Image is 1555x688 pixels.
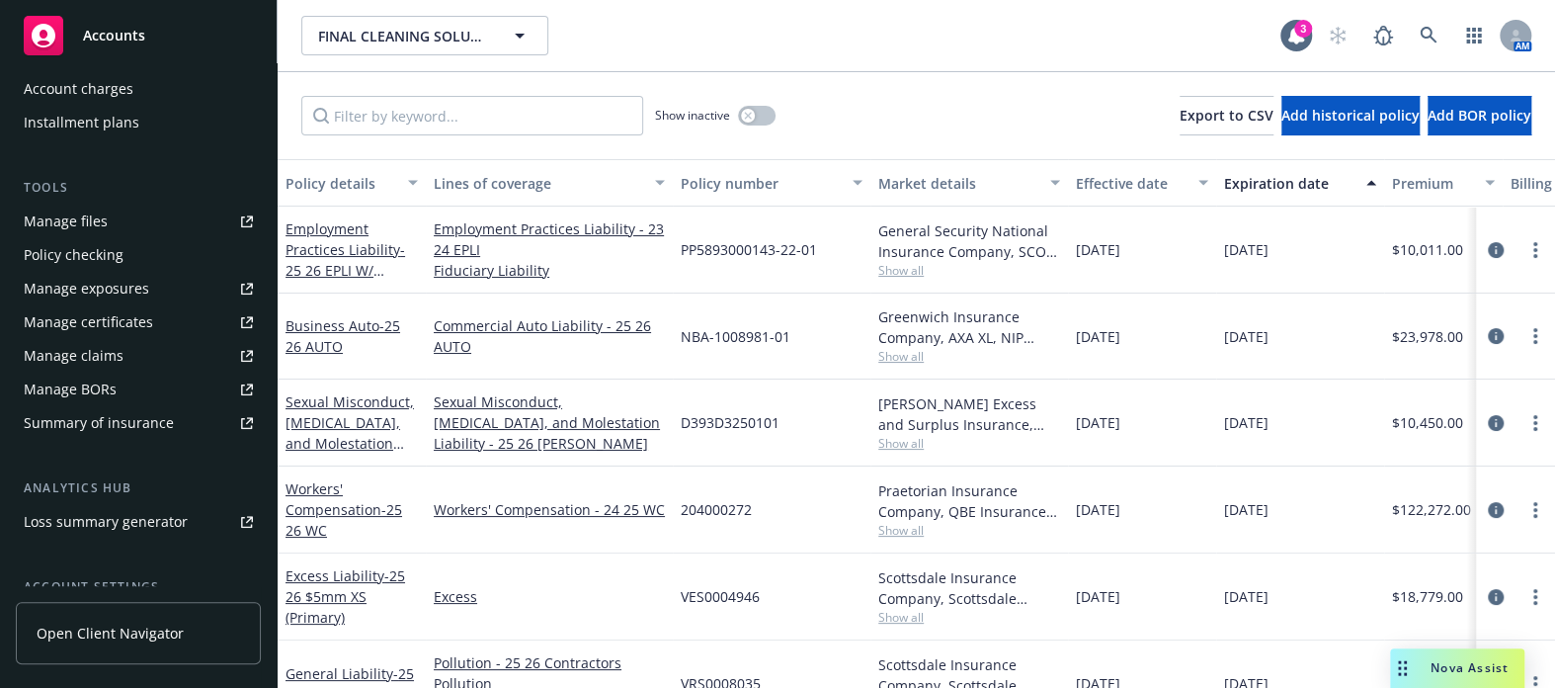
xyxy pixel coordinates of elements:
div: Account settings [16,577,261,597]
span: [DATE] [1224,412,1269,433]
button: Policy details [278,159,426,207]
a: Switch app [1454,16,1494,55]
span: Add BOR policy [1428,106,1531,125]
span: Show all [878,348,1060,365]
a: Manage exposures [16,273,261,304]
div: Premium [1392,173,1473,194]
div: Analytics hub [16,478,261,498]
span: [DATE] [1076,239,1120,260]
div: General Security National Insurance Company, SCOR, RT Specialty Insurance Services, LLC (RSG Spec... [878,220,1060,262]
span: NBA-1008981-01 [681,326,790,347]
a: Manage BORs [16,374,261,405]
div: Loss summary generator [24,506,188,538]
a: Excess [434,586,665,607]
button: Export to CSV [1180,96,1273,135]
div: Manage files [24,206,108,237]
span: Accounts [83,28,145,43]
button: Market details [870,159,1068,207]
div: Manage certificates [24,306,153,338]
button: Add historical policy [1281,96,1420,135]
div: Tools [16,178,261,198]
div: Account charges [24,73,133,105]
span: 204000272 [681,499,752,520]
a: circleInformation [1484,238,1508,262]
div: Market details [878,173,1038,194]
div: Policy details [286,173,396,194]
button: Effective date [1068,159,1216,207]
div: Drag to move [1390,648,1415,688]
span: Show all [878,609,1060,626]
button: Lines of coverage [426,159,673,207]
button: FINAL CLEANING SOLUTIONS INC [301,16,548,55]
span: [DATE] [1224,239,1269,260]
button: Expiration date [1216,159,1384,207]
div: Policy checking [24,239,123,271]
div: Manage BORs [24,374,117,405]
div: Scottsdale Insurance Company, Scottsdale Insurance Company (Nationwide), Amwins [878,567,1060,609]
a: Manage certificates [16,306,261,338]
div: Policy number [681,173,841,194]
span: [DATE] [1224,499,1269,520]
span: $10,011.00 [1392,239,1463,260]
span: VES0004946 [681,586,760,607]
div: Lines of coverage [434,173,643,194]
a: Workers' Compensation [286,479,402,540]
span: D393D3250101 [681,412,779,433]
a: Policy checking [16,239,261,271]
a: Employment Practices Liability [286,219,405,301]
div: [PERSON_NAME] Excess and Surplus Insurance, Inc., [PERSON_NAME] Group [878,393,1060,435]
span: [DATE] [1076,499,1120,520]
a: Sexual Misconduct, [MEDICAL_DATA], and Molestation Liability [286,392,414,515]
span: Show all [878,435,1060,452]
span: [DATE] [1076,586,1120,607]
a: Excess Liability [286,566,405,627]
span: Add historical policy [1281,106,1420,125]
a: circleInformation [1484,411,1508,435]
a: Workers' Compensation - 24 25 WC [434,499,665,520]
a: Business Auto [286,316,400,356]
div: Manage claims [24,340,123,372]
a: more [1523,585,1547,609]
a: more [1523,324,1547,348]
span: $18,779.00 [1392,586,1463,607]
div: Expiration date [1224,173,1354,194]
a: Accounts [16,8,261,63]
a: Manage files [16,206,261,237]
div: 3 [1294,20,1312,38]
div: Manage exposures [24,273,149,304]
span: PP5893000143-22-01 [681,239,817,260]
span: - 25 26 $5mm XS (Primary) [286,566,405,627]
div: Effective date [1076,173,1187,194]
a: Manage claims [16,340,261,372]
div: Summary of insurance [24,407,174,439]
a: Fiduciary Liability [434,260,665,281]
button: Policy number [673,159,870,207]
a: circleInformation [1484,585,1508,609]
span: Show all [878,262,1060,279]
a: more [1523,411,1547,435]
span: [DATE] [1224,326,1269,347]
a: Sexual Misconduct, [MEDICAL_DATA], and Molestation Liability - 25 26 [PERSON_NAME] [434,391,665,454]
span: Show all [878,522,1060,539]
a: Loss summary generator [16,506,261,538]
span: Open Client Navigator [37,623,184,644]
span: $122,272.00 [1392,499,1471,520]
a: circleInformation [1484,324,1508,348]
a: Search [1409,16,1448,55]
a: circleInformation [1484,498,1508,522]
span: [DATE] [1224,586,1269,607]
a: Summary of insurance [16,407,261,439]
span: $10,450.00 [1392,412,1463,433]
button: Nova Assist [1390,648,1524,688]
span: $23,978.00 [1392,326,1463,347]
span: Nova Assist [1431,659,1509,676]
button: Premium [1384,159,1503,207]
button: Add BOR policy [1428,96,1531,135]
span: [DATE] [1076,412,1120,433]
a: more [1523,238,1547,262]
a: Commercial Auto Liability - 25 26 AUTO [434,315,665,357]
span: [DATE] [1076,326,1120,347]
input: Filter by keyword... [301,96,643,135]
a: more [1523,498,1547,522]
div: Praetorian Insurance Company, QBE Insurance Group, Foresight Insurance [878,480,1060,522]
